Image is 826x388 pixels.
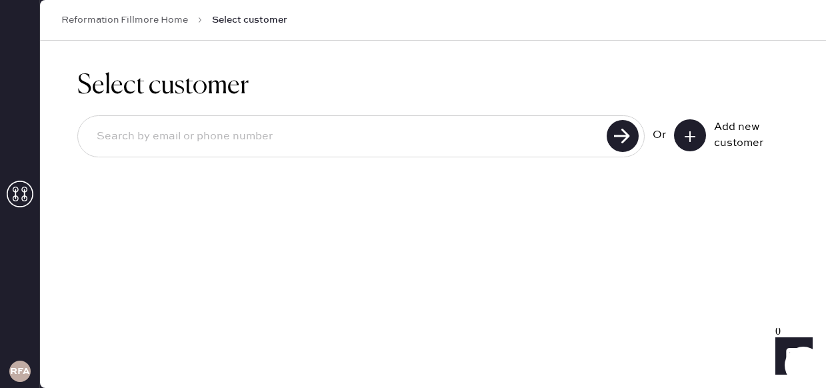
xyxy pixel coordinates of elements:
[86,121,603,152] input: Search by email or phone number
[714,119,781,151] div: Add new customer
[212,13,287,27] span: Select customer
[653,127,666,143] div: Or
[763,328,820,385] iframe: Front Chat
[61,13,188,27] a: Reformation Fillmore Home
[77,70,789,102] h1: Select customer
[10,367,30,376] h3: RFA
